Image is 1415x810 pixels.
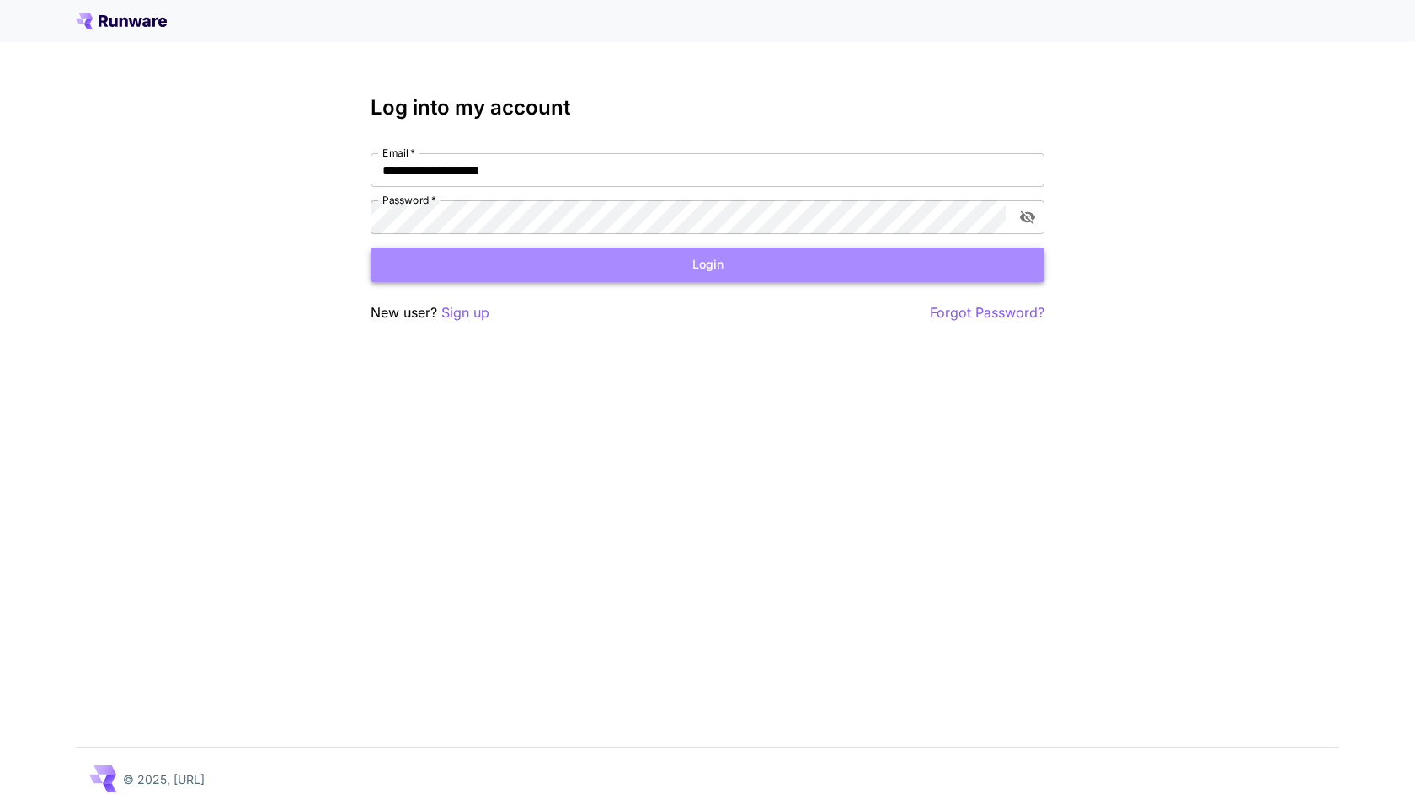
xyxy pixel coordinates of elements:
h3: Log into my account [371,96,1044,120]
button: toggle password visibility [1012,202,1043,232]
p: © 2025, [URL] [123,770,205,788]
button: Login [371,248,1044,282]
button: Forgot Password? [930,302,1044,323]
label: Email [382,146,415,160]
label: Password [382,193,436,207]
p: New user? [371,302,489,323]
button: Sign up [441,302,489,323]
